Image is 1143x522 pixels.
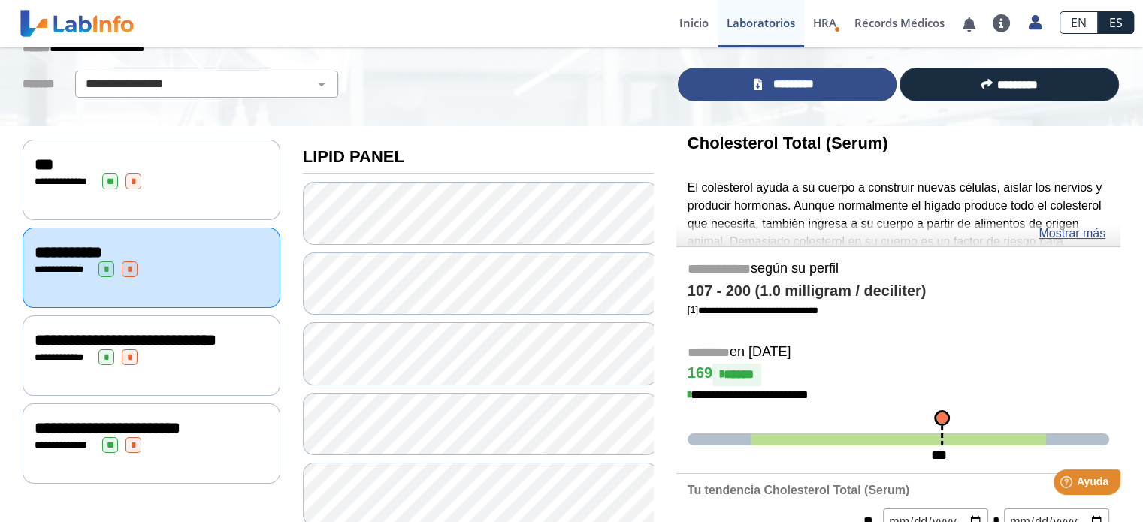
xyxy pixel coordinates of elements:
b: LIPID PANEL [303,147,404,166]
span: HRA [813,15,836,30]
b: Cholesterol Total (Serum) [688,134,888,152]
a: EN [1060,11,1098,34]
h5: según su perfil [688,261,1109,278]
a: [1] [688,304,818,315]
p: El colesterol ayuda a su cuerpo a construir nuevas células, aislar los nervios y producir hormona... [688,179,1109,358]
b: Tu tendencia Cholesterol Total (Serum) [688,484,909,496]
a: ES [1098,11,1134,34]
iframe: Help widget launcher [1009,463,1126,505]
a: Mostrar más [1039,225,1105,243]
h4: 107 - 200 (1.0 milligram / deciliter) [688,282,1109,300]
h5: en [DATE] [688,344,1109,361]
h4: 169 [688,364,1109,386]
